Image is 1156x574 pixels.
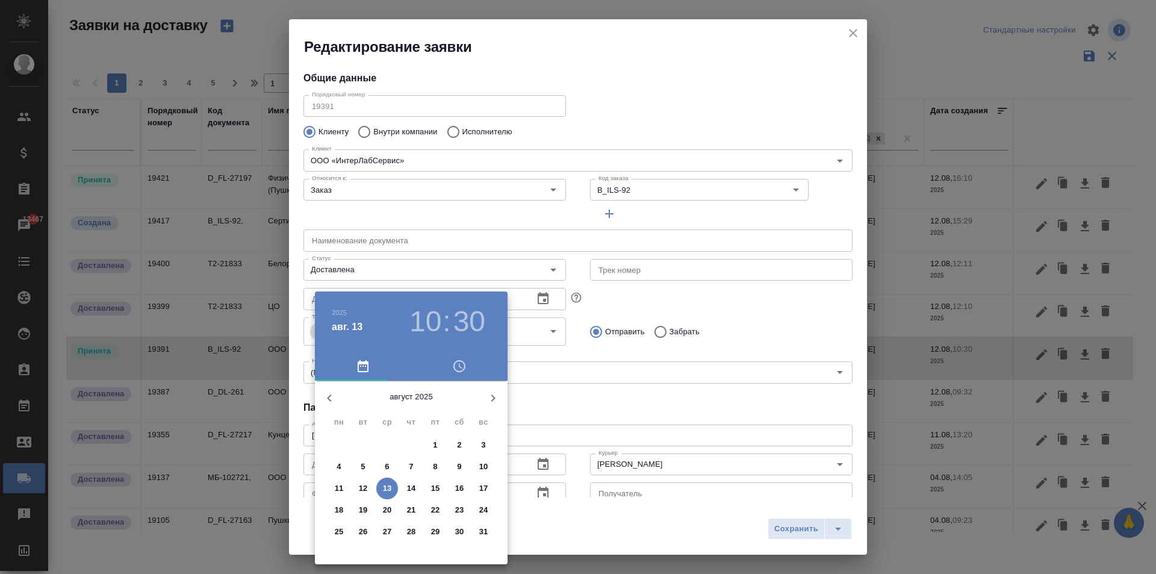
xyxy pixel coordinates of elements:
p: 2 [457,439,461,451]
p: 16 [455,482,464,494]
span: вт [352,416,374,428]
p: 30 [455,526,464,538]
button: 1 [424,434,446,456]
p: 8 [433,461,437,473]
p: 11 [335,482,344,494]
p: 3 [481,439,485,451]
button: 29 [424,521,446,543]
button: 26 [352,521,374,543]
span: пт [424,416,446,428]
p: 6 [385,461,389,473]
button: 16 [449,478,470,499]
span: вс [473,416,494,428]
span: пн [328,416,350,428]
p: 10 [479,461,488,473]
p: 15 [431,482,440,494]
button: 12 [352,478,374,499]
p: 14 [407,482,416,494]
p: 21 [407,504,416,516]
p: 23 [455,504,464,516]
p: 4 [337,461,341,473]
p: 20 [383,504,392,516]
button: 30 [453,305,485,338]
p: 27 [383,526,392,538]
button: 30 [449,521,470,543]
button: 24 [473,499,494,521]
button: 25 [328,521,350,543]
button: 28 [400,521,422,543]
p: 22 [431,504,440,516]
p: 31 [479,526,488,538]
button: 14 [400,478,422,499]
span: сб [449,416,470,428]
button: 10 [409,305,441,338]
button: 15 [424,478,446,499]
button: авг. 13 [332,320,362,334]
p: 13 [383,482,392,494]
button: 21 [400,499,422,521]
button: 20 [376,499,398,521]
button: 9 [449,456,470,478]
p: 5 [361,461,365,473]
button: 3 [473,434,494,456]
span: чт [400,416,422,428]
button: 7 [400,456,422,478]
button: 17 [473,478,494,499]
button: 22 [424,499,446,521]
p: 9 [457,461,461,473]
p: 24 [479,504,488,516]
p: 29 [431,526,440,538]
p: 12 [359,482,368,494]
button: 23 [449,499,470,521]
button: 11 [328,478,350,499]
p: 18 [335,504,344,516]
button: 8 [424,456,446,478]
p: 19 [359,504,368,516]
button: 5 [352,456,374,478]
button: 10 [473,456,494,478]
p: 17 [479,482,488,494]
p: август 2025 [344,391,479,403]
p: 1 [433,439,437,451]
button: 31 [473,521,494,543]
button: 4 [328,456,350,478]
p: 26 [359,526,368,538]
button: 18 [328,499,350,521]
p: 28 [407,526,416,538]
span: ср [376,416,398,428]
button: 19 [352,499,374,521]
p: 25 [335,526,344,538]
button: 2025 [332,309,347,316]
h3: : [443,305,450,338]
button: 6 [376,456,398,478]
button: 13 [376,478,398,499]
p: 7 [409,461,413,473]
button: 27 [376,521,398,543]
button: 2 [449,434,470,456]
